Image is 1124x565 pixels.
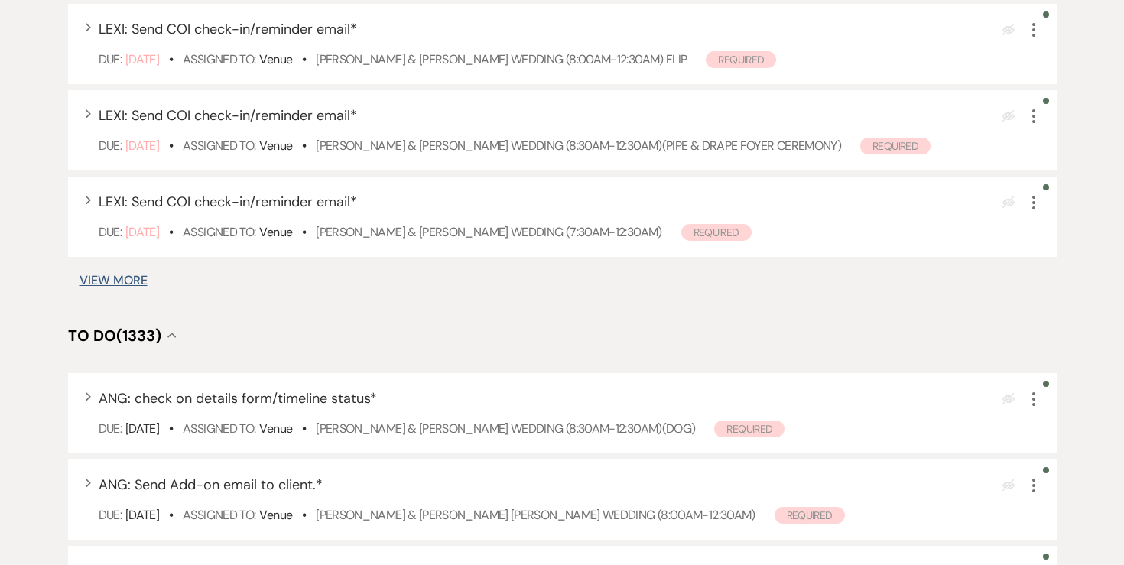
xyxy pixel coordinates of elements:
a: [PERSON_NAME] & [PERSON_NAME] Wedding (8:00am-12:30am) FLIP [316,51,687,67]
span: Venue [259,421,292,437]
button: LEXI: Send COI check-in/reminder email* [99,195,357,209]
b: • [169,507,173,523]
span: Assigned To: [183,51,255,67]
span: [DATE] [125,507,159,523]
span: ANG: check on details form/timeline status * [99,389,377,408]
span: Required [860,138,931,154]
button: ANG: check on details form/timeline status* [99,391,377,405]
b: • [302,224,306,240]
span: [DATE] [125,224,159,240]
button: LEXI: Send COI check-in/reminder email* [99,109,357,122]
span: Assigned To: [183,507,255,523]
b: • [169,421,173,437]
span: Venue [259,507,292,523]
b: • [302,51,306,67]
span: Due: [99,507,122,523]
span: [DATE] [125,421,159,437]
a: [PERSON_NAME] & [PERSON_NAME] Wedding (8:30am-12:30am)(dog) [316,421,695,437]
a: [PERSON_NAME] & [PERSON_NAME] Wedding (8:30am-12:30am)(pipe & drape foyer ceremony) [316,138,841,154]
span: LEXI: Send COI check-in/reminder email * [99,106,357,125]
b: • [169,138,173,154]
span: [DATE] [125,138,159,154]
b: • [169,51,173,67]
span: Due: [99,51,122,67]
span: ANG: Send Add-on email to client. * [99,476,323,494]
b: • [302,421,306,437]
span: Assigned To: [183,421,255,437]
span: Required [714,421,785,437]
span: Venue [259,51,292,67]
span: LEXI: Send COI check-in/reminder email * [99,193,357,211]
span: LEXI: Send COI check-in/reminder email * [99,20,357,38]
a: [PERSON_NAME] & [PERSON_NAME] [PERSON_NAME] Wedding (8:00am-12:30am) [316,507,755,523]
span: Due: [99,421,122,437]
a: [PERSON_NAME] & [PERSON_NAME] Wedding (7:30am-12:30am) [316,224,661,240]
button: ANG: Send Add-on email to client.* [99,478,323,492]
span: Due: [99,138,122,154]
span: Venue [259,138,292,154]
span: Due: [99,224,122,240]
b: • [302,507,306,523]
span: [DATE] [125,51,159,67]
b: • [169,224,173,240]
span: Required [706,51,776,68]
b: • [302,138,306,154]
button: To Do(1333) [68,328,177,343]
span: To Do (1333) [68,326,161,346]
span: Assigned To: [183,224,255,240]
span: Required [775,507,845,524]
span: Venue [259,224,292,240]
button: View More [80,274,148,287]
span: Required [681,224,752,241]
button: LEXI: Send COI check-in/reminder email* [99,22,357,36]
span: Assigned To: [183,138,255,154]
